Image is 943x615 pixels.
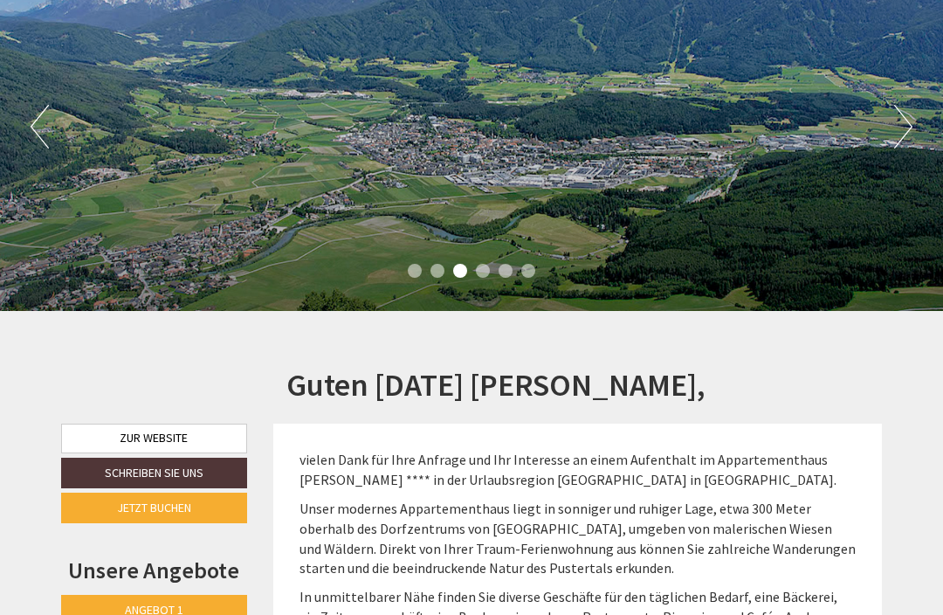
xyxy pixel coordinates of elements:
[31,105,49,149] button: Previous
[27,86,270,98] small: 10:10
[61,493,247,523] a: Jetzt buchen
[61,458,247,488] a: Schreiben Sie uns
[299,450,857,490] p: vielen Dank für Ihre Anfrage und Ihr Interesse an einem Aufenthalt im Appartementhaus [PERSON_NAM...
[894,105,912,149] button: Next
[299,499,857,578] p: Unser modernes Appartementhaus liegt in sonniger und ruhiger Lage, etwa 300 Meter oberhalb des Do...
[241,14,316,44] div: Montag
[27,52,270,66] div: Appartements [PERSON_NAME]
[463,460,557,491] button: Senden
[61,424,247,453] a: Zur Website
[61,554,247,586] div: Unsere Angebote
[14,48,279,101] div: Guten Tag, wie können wir Ihnen helfen?
[286,368,706,403] h1: Guten [DATE] [PERSON_NAME],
